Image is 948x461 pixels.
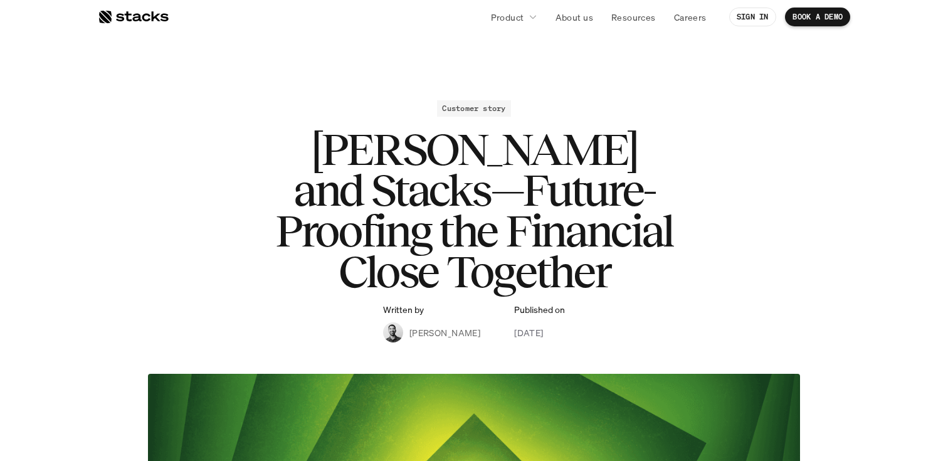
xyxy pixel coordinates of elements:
p: Product [491,11,524,24]
p: Written by [383,305,424,315]
h1: [PERSON_NAME] and Stacks—Future-Proofing the Financial Close Together [223,129,725,292]
p: [DATE] [514,326,544,339]
h2: Customer story [442,104,505,113]
p: [PERSON_NAME] [409,326,480,339]
p: About us [556,11,593,24]
a: SIGN IN [729,8,776,26]
p: Published on [514,305,565,315]
a: Resources [604,6,663,28]
p: Resources [611,11,656,24]
a: Careers [666,6,714,28]
p: Careers [674,11,707,24]
a: About us [548,6,601,28]
a: Privacy Policy [148,239,203,248]
p: BOOK A DEMO [793,13,843,21]
a: BOOK A DEMO [785,8,850,26]
p: SIGN IN [737,13,769,21]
